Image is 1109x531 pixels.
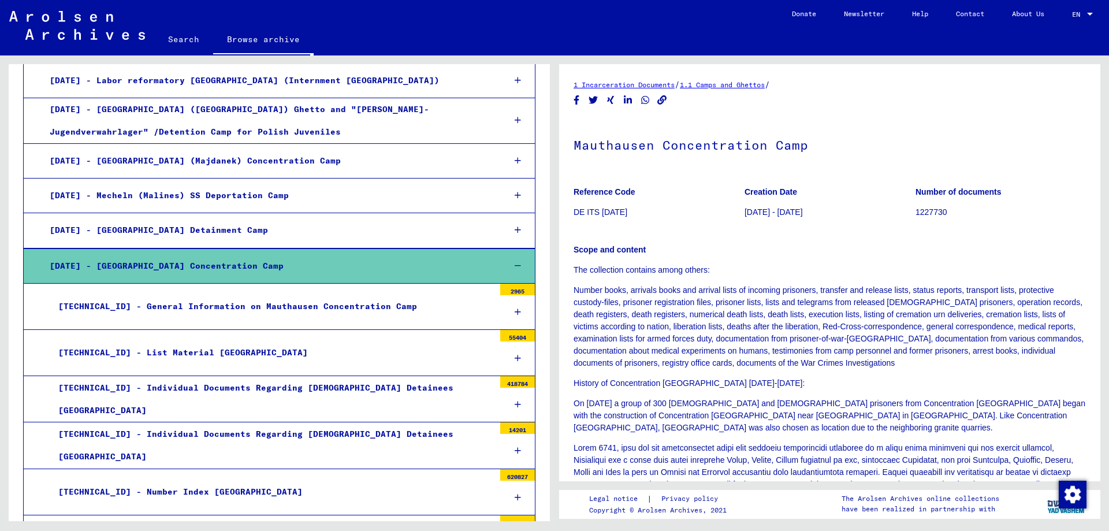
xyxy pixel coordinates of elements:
[1059,481,1086,508] img: Zustimmung ändern
[605,93,617,107] button: Share on Xing
[916,187,1002,196] b: Number of documents
[842,504,999,514] p: have been realized in partnership with
[9,11,145,40] img: Arolsen_neg.svg
[500,422,535,434] div: 14201
[622,93,634,107] button: Share on LinkedIn
[574,377,1086,389] p: History of Concentration [GEOGRAPHIC_DATA] [DATE]-[DATE]:
[574,80,675,89] a: 1 Incarceration Documents
[1072,10,1080,18] mat-select-trigger: EN
[41,184,496,207] div: [DATE] - Mecheln (Malines) SS Deportation Camp
[652,493,732,505] a: Privacy policy
[574,187,635,196] b: Reference Code
[41,219,496,242] div: [DATE] - [GEOGRAPHIC_DATA] Detainment Camp
[842,493,999,504] p: The Arolsen Archives online collections
[571,93,583,107] button: Share on Facebook
[50,295,494,318] div: [TECHNICAL_ID] - General Information on Mauthausen Concentration Camp
[574,284,1086,369] p: Number books, arrivals books and arrival lists of incoming prisoners, transfer and release lists,...
[765,79,770,90] span: /
[1045,489,1088,518] img: yv_logo.png
[574,206,744,218] p: DE ITS [DATE]
[574,118,1086,169] h1: Mauthausen Concentration Camp
[154,25,213,53] a: Search
[41,255,496,277] div: [DATE] - [GEOGRAPHIC_DATA] Concentration Camp
[916,206,1086,218] p: 1227730
[589,493,647,505] a: Legal notice
[50,481,494,503] div: [TECHNICAL_ID] - Number Index [GEOGRAPHIC_DATA]
[50,423,494,468] div: [TECHNICAL_ID] - Individual Documents Regarding [DEMOGRAPHIC_DATA] Detainees [GEOGRAPHIC_DATA]
[589,493,732,505] div: |
[589,505,732,515] p: Copyright © Arolsen Archives, 2021
[574,264,1086,276] p: The collection contains among others:
[213,25,314,55] a: Browse archive
[639,93,652,107] button: Share on WhatsApp
[500,284,535,295] div: 2965
[41,150,496,172] div: [DATE] - [GEOGRAPHIC_DATA] (Majdanek) Concentration Camp
[500,469,535,481] div: 620827
[500,376,535,388] div: 418784
[41,69,496,92] div: [DATE] - Labor reformatory [GEOGRAPHIC_DATA] (Internment [GEOGRAPHIC_DATA])
[745,206,915,218] p: [DATE] - [DATE]
[500,330,535,341] div: 55404
[745,187,797,196] b: Creation Date
[50,377,494,422] div: [TECHNICAL_ID] - Individual Documents Regarding [DEMOGRAPHIC_DATA] Detainees [GEOGRAPHIC_DATA]
[574,398,1086,434] p: On [DATE] a group of 300 [DEMOGRAPHIC_DATA] and [DEMOGRAPHIC_DATA] prisoners from Concentration [...
[500,515,535,527] div: 26783
[574,245,646,254] b: Scope and content
[675,79,680,90] span: /
[41,98,496,143] div: [DATE] - [GEOGRAPHIC_DATA] ([GEOGRAPHIC_DATA]) Ghetto and "[PERSON_NAME]-Jugendverwahrlager" /Det...
[587,93,600,107] button: Share on Twitter
[680,80,765,89] a: 1.1 Camps and Ghettos
[50,341,494,364] div: [TECHNICAL_ID] - List Material [GEOGRAPHIC_DATA]
[574,442,1086,527] p: Lorem 6741, ipsu dol sit ametconsectet adipi elit seddoeiu temporincidi utlaboree do m aliqu enim...
[656,93,668,107] button: Copy link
